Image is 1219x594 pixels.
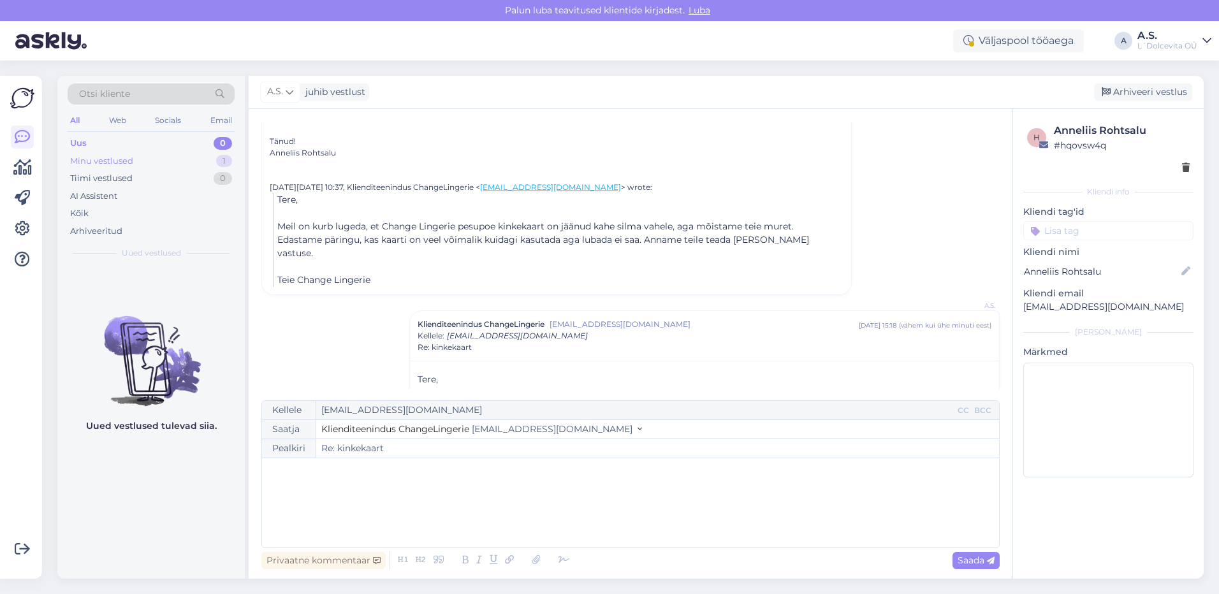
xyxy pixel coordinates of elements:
div: Kellele [262,401,316,419]
p: [EMAIL_ADDRESS][DOMAIN_NAME] [1023,300,1193,314]
p: Uued vestlused tulevad siia. [86,419,217,433]
div: [DATE][DATE] 10:37, Klienditeenindus ChangeLingerie < > wrote: [270,182,843,193]
span: Saada [958,554,995,566]
span: [EMAIL_ADDRESS][DOMAIN_NAME] [550,319,859,330]
div: Suur tänu Teile! [270,113,843,159]
div: Saatja [262,420,316,438]
div: CC [955,405,972,416]
button: Klienditeenindus ChangeLingerie [EMAIL_ADDRESS][DOMAIN_NAME] [321,423,642,436]
p: Märkmed [1023,345,1193,359]
div: L´Dolcevita OÜ [1137,41,1197,51]
div: Kõik [70,207,89,220]
span: Klienditeenindus ChangeLingerie [418,319,544,330]
div: Tiimi vestlused [70,172,133,185]
div: Kliendi info [1023,186,1193,198]
div: Privaatne kommentaar [261,552,386,569]
span: Kellele : [418,331,444,340]
span: Tere, [418,373,438,385]
div: 0 [214,172,232,185]
div: ( vähem kui ühe minuti eest ) [899,321,991,330]
input: Recepient... [316,401,955,419]
span: A.S. [947,301,995,310]
a: A.S.L´Dolcevita OÜ [1137,31,1211,51]
div: A.S. [1137,31,1197,41]
div: Arhiveeritud [70,225,122,238]
span: Meil on kurb lugeda, et Change Lingerie pesupoe kinkekaart on jäänud kahe silma vahele, aga mõist... [277,221,794,232]
div: All [68,112,82,129]
div: [DATE] 15:18 [859,321,896,330]
div: AI Assistent [70,190,117,203]
div: [PERSON_NAME] [1023,326,1193,338]
span: Edastame päringu, kas kaarti on veel võimalik kuidagi kasutada aga lubada ei saa. Anname teile te... [277,234,809,259]
p: Kliendi tag'id [1023,205,1193,219]
input: Lisa tag [1023,221,1193,240]
div: Väljaspool tööaega [953,29,1084,52]
span: Uued vestlused [122,247,181,259]
img: Askly Logo [10,86,34,110]
div: Socials [152,112,184,129]
div: Anneliis Rohtsalu [1054,123,1190,138]
p: Kliendi nimi [1023,245,1193,259]
div: Pealkiri [262,439,316,458]
input: Write subject here... [316,439,999,458]
div: 0 [214,137,232,150]
span: Luba [685,4,714,16]
div: BCC [972,405,994,416]
div: Minu vestlused [70,155,133,168]
div: Arhiveeri vestlus [1094,83,1192,101]
div: A [1114,32,1132,50]
span: Teie Change Lingerie [277,274,370,286]
span: Re: kinkekaart [418,342,472,353]
a: [EMAIL_ADDRESS][DOMAIN_NAME] [480,182,621,192]
p: Kliendi email [1023,287,1193,300]
span: [EMAIL_ADDRESS][DOMAIN_NAME] [472,423,632,435]
span: A.S. [267,85,283,99]
span: h [1033,133,1040,142]
div: Email [208,112,235,129]
span: Otsi kliente [79,87,130,101]
img: No chats [57,293,245,408]
span: [EMAIL_ADDRESS][DOMAIN_NAME] [447,331,588,340]
span: Klienditeenindus ChangeLingerie [321,423,469,435]
div: # hqovsw4q [1054,138,1190,152]
span: Tere, [277,194,298,205]
div: Web [106,112,129,129]
div: 1 [216,155,232,168]
div: juhib vestlust [300,85,365,99]
input: Lisa nimi [1024,264,1179,279]
div: Tänud! Anneliis Rohtsalu [270,136,843,159]
div: Uus [70,137,87,150]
